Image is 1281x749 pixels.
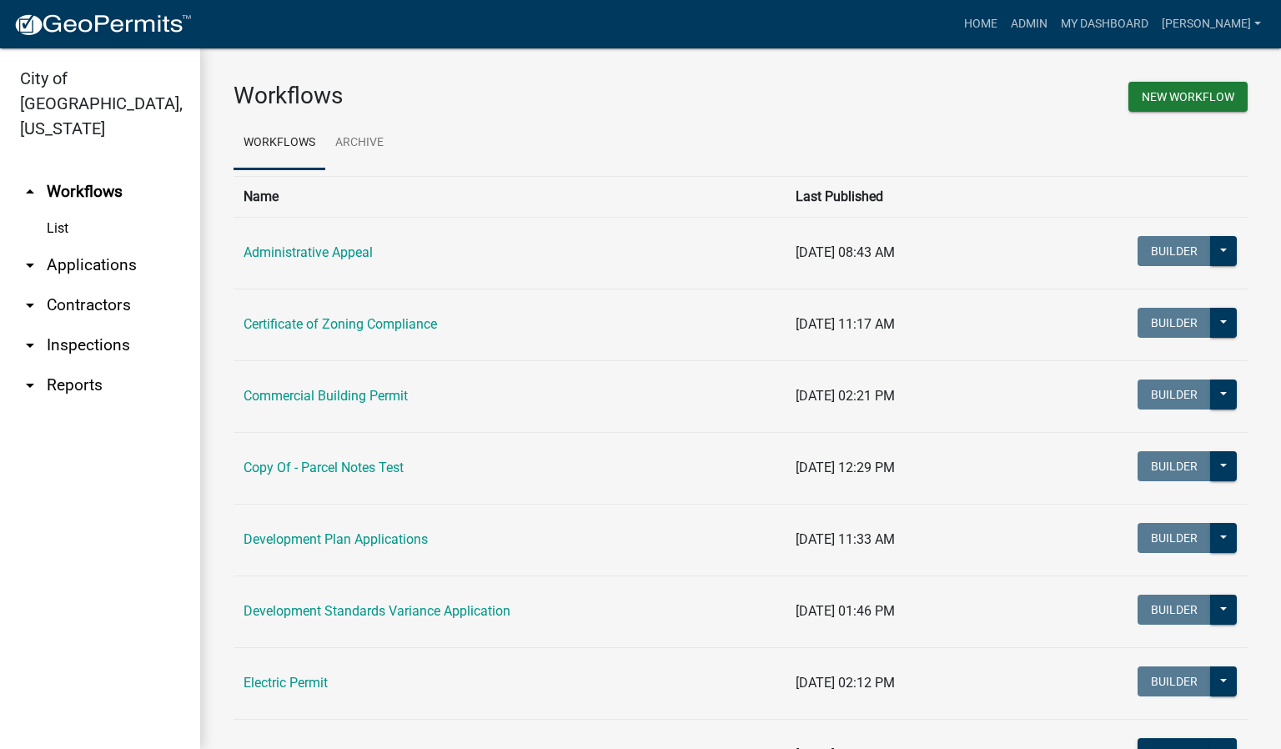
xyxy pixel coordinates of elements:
a: Certificate of Zoning Compliance [244,316,437,332]
span: [DATE] 01:46 PM [796,603,895,619]
i: arrow_drop_down [20,335,40,355]
i: arrow_drop_down [20,255,40,275]
a: My Dashboard [1054,8,1155,40]
h3: Workflows [234,82,728,110]
button: New Workflow [1128,82,1248,112]
i: arrow_drop_down [20,295,40,315]
a: Admin [1004,8,1054,40]
a: Commercial Building Permit [244,388,408,404]
a: [PERSON_NAME] [1155,8,1268,40]
button: Builder [1138,236,1211,266]
a: Archive [325,117,394,170]
span: [DATE] 11:17 AM [796,316,895,332]
span: [DATE] 12:29 PM [796,460,895,475]
a: Administrative Appeal [244,244,373,260]
a: Workflows [234,117,325,170]
button: Builder [1138,595,1211,625]
button: Builder [1138,380,1211,410]
th: Last Published [786,176,1015,217]
button: Builder [1138,523,1211,553]
a: Electric Permit [244,675,328,691]
button: Builder [1138,451,1211,481]
span: [DATE] 11:33 AM [796,531,895,547]
a: Development Standards Variance Application [244,603,510,619]
i: arrow_drop_up [20,182,40,202]
a: Development Plan Applications [244,531,428,547]
a: Copy Of - Parcel Notes Test [244,460,404,475]
span: [DATE] 08:43 AM [796,244,895,260]
span: [DATE] 02:12 PM [796,675,895,691]
i: arrow_drop_down [20,375,40,395]
th: Name [234,176,786,217]
button: Builder [1138,666,1211,696]
span: [DATE] 02:21 PM [796,388,895,404]
button: Builder [1138,308,1211,338]
a: Home [957,8,1004,40]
